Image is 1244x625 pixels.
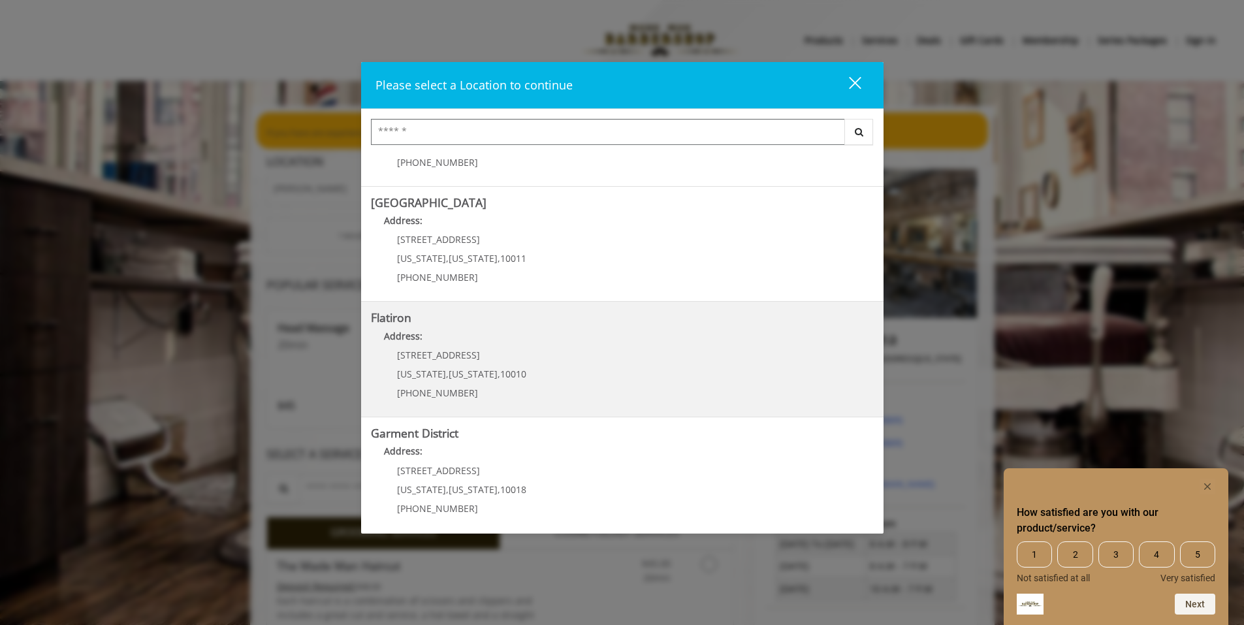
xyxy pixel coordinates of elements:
span: [PHONE_NUMBER] [397,271,478,283]
span: 4 [1139,541,1174,568]
span: Please select a Location to continue [375,77,573,93]
span: , [498,483,500,496]
span: [STREET_ADDRESS] [397,349,480,361]
span: Not satisfied at all [1017,573,1090,583]
span: [STREET_ADDRESS] [397,233,480,246]
span: [US_STATE] [397,252,446,264]
button: Hide survey [1200,479,1215,494]
span: 5 [1180,541,1215,568]
b: Garment District [371,425,458,441]
span: , [498,252,500,264]
div: How satisfied are you with our product/service? Select an option from 1 to 5, with 1 being Not sa... [1017,541,1215,583]
span: [PHONE_NUMBER] [397,387,478,399]
span: 10011 [500,252,526,264]
span: [US_STATE] [449,252,498,264]
span: [US_STATE] [397,483,446,496]
span: 1 [1017,541,1052,568]
i: Search button [852,127,867,136]
span: 10010 [500,368,526,380]
span: , [446,483,449,496]
div: Center Select [371,119,874,152]
span: 10018 [500,483,526,496]
button: Next question [1175,594,1215,615]
div: How satisfied are you with our product/service? Select an option from 1 to 5, with 1 being Not sa... [1017,479,1215,615]
span: [US_STATE] [449,368,498,380]
button: close dialog [825,72,869,99]
span: [US_STATE] [449,483,498,496]
span: , [446,252,449,264]
span: 2 [1057,541,1092,568]
b: Flatiron [371,310,411,325]
input: Search Center [371,119,845,145]
b: Address: [384,214,423,227]
b: Address: [384,330,423,342]
b: Address: [384,445,423,457]
span: , [446,368,449,380]
span: [STREET_ADDRESS] [397,464,480,477]
span: , [498,368,500,380]
span: 3 [1098,541,1134,568]
h2: How satisfied are you with our product/service? Select an option from 1 to 5, with 1 being Not sa... [1017,505,1215,536]
span: [US_STATE] [397,368,446,380]
span: Very satisfied [1160,573,1215,583]
span: [PHONE_NUMBER] [397,502,478,515]
span: [PHONE_NUMBER] [397,156,478,168]
b: [GEOGRAPHIC_DATA] [371,195,486,210]
div: close dialog [834,76,860,95]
